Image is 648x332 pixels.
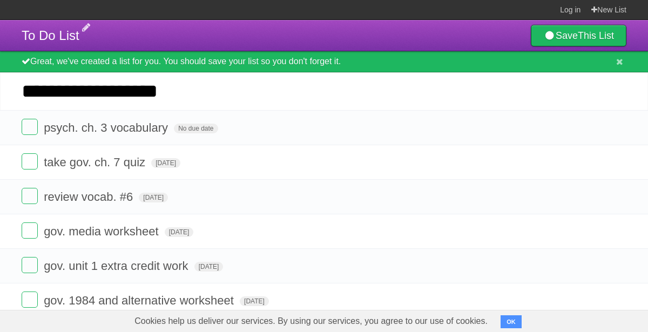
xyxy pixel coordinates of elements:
span: No due date [174,124,218,133]
span: To Do List [22,28,79,43]
label: Done [22,292,38,308]
label: Done [22,153,38,170]
b: This List [578,30,614,41]
button: OK [501,315,522,328]
label: Done [22,119,38,135]
span: gov. 1984 and alternative worksheet [44,294,237,307]
span: [DATE] [139,193,168,202]
label: Done [22,257,38,273]
span: gov. unit 1 extra credit work [44,259,191,273]
span: gov. media worksheet [44,225,161,238]
label: Done [22,222,38,239]
span: review vocab. #6 [44,190,136,204]
span: [DATE] [194,262,224,272]
a: SaveThis List [531,25,626,46]
span: [DATE] [151,158,180,168]
span: Cookies help us deliver our services. By using our services, you agree to our use of cookies. [124,310,498,332]
label: Done [22,188,38,204]
span: take gov. ch. 7 quiz [44,155,148,169]
span: psych. ch. 3 vocabulary [44,121,171,134]
span: [DATE] [165,227,194,237]
span: [DATE] [240,296,269,306]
